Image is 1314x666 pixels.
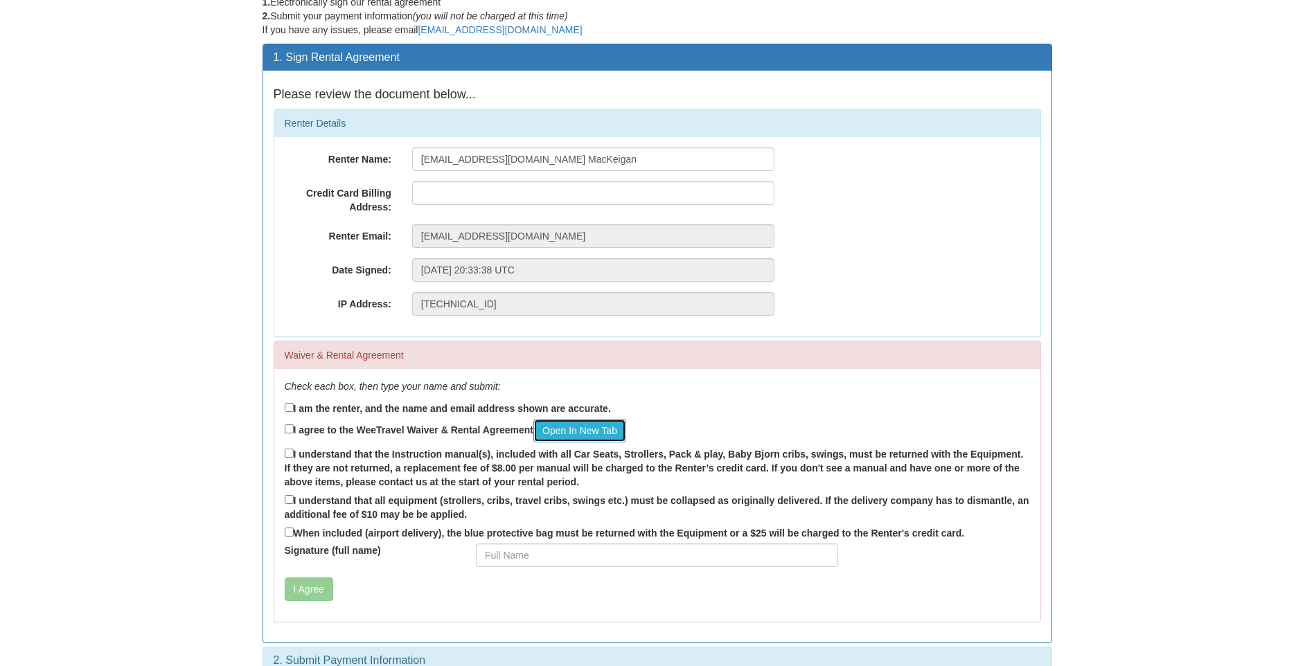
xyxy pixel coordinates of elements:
[274,543,466,557] label: Signature (full name)
[274,258,402,277] label: Date Signed:
[285,446,1030,489] label: I understand that the Instruction manual(s), included with all Car Seats, Strollers, Pack & play,...
[285,381,501,392] em: Check each box, then type your name and submit:
[274,292,402,311] label: IP Address:
[285,577,333,601] button: I Agree
[263,10,271,21] strong: 2.
[476,543,838,567] input: Full Name
[274,109,1040,137] div: Renter Details
[285,495,294,504] input: I understand that all equipment (strollers, cribs, travel cribs, swings etc.) must be collapsed a...
[285,419,626,442] label: I agree to the WeeTravel Waiver & Rental Agreement
[285,424,294,433] input: I agree to the WeeTravel Waiver & Rental AgreementOpen In New Tab
[274,181,402,214] label: Credit Card Billing Address:
[413,10,568,21] em: (you will not be charged at this time)
[274,224,402,243] label: Renter Email:
[418,24,582,35] a: [EMAIL_ADDRESS][DOMAIN_NAME]
[285,525,965,540] label: When included (airport delivery), the blue protective bag must be returned with the Equipment or ...
[285,528,294,537] input: When included (airport delivery), the blue protective bag must be returned with the Equipment or ...
[274,88,1041,102] h4: Please review the document below...
[285,449,294,458] input: I understand that the Instruction manual(s), included with all Car Seats, Strollers, Pack & play,...
[285,400,611,415] label: I am the renter, and the name and email address shown are accurate.
[533,419,626,442] a: Open In New Tab
[274,51,1041,64] h3: 1. Sign Rental Agreement
[285,492,1030,521] label: I understand that all equipment (strollers, cribs, travel cribs, swings etc.) must be collapsed a...
[274,341,1040,369] div: Waiver & Rental Agreement
[274,147,402,166] label: Renter Name:
[285,403,294,412] input: I am the renter, and the name and email address shown are accurate.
